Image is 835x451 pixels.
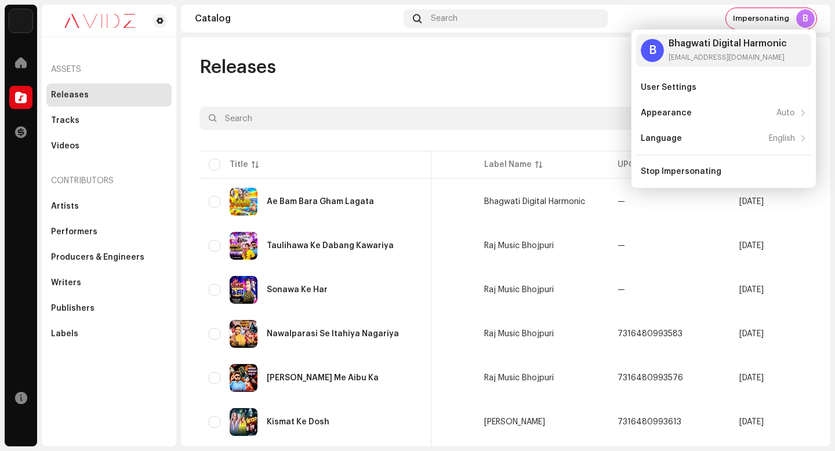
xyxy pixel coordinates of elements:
[733,14,789,23] span: Impersonating
[199,56,276,79] span: Releases
[669,39,787,48] div: Bhagwati Digital Harmonic
[484,286,554,294] span: Raj Music Bhojpuri
[46,297,172,320] re-m-nav-item: Publishers
[267,418,329,426] div: Kismat Ke Dosh
[484,330,554,338] span: Raj Music Bhojpuri
[46,56,172,83] re-a-nav-header: Assets
[230,232,257,260] img: 8e9814c9-3052-44d0-892e-1d3f916b12be
[230,159,248,170] div: Title
[484,159,532,170] div: Label Name
[739,418,764,426] span: Jul 9, 2025
[195,14,399,23] div: Catalog
[230,320,257,348] img: 747f70a8-3bb5-4c5d-831a-f3aeb936ba59
[46,109,172,132] re-m-nav-item: Tracks
[46,322,172,345] re-m-nav-item: Labels
[641,108,692,118] div: Appearance
[46,246,172,269] re-m-nav-item: Producers & Engineers
[51,304,95,313] div: Publishers
[267,286,328,294] div: Sonawa Ke Har
[230,364,257,392] img: 2716e529-a504-4762-9695-1384a176a1aa
[431,14,458,23] span: Search
[739,330,764,338] span: Jul 9, 2025
[484,242,554,250] span: Raj Music Bhojpuri
[199,107,691,130] input: Search
[51,116,79,125] div: Tracks
[46,195,172,218] re-m-nav-item: Artists
[267,374,379,382] div: Taulihawa Bajariya Me Aibu Ka
[636,76,811,99] re-m-nav-item: User Settings
[618,242,625,250] span: —
[796,9,815,28] div: B
[641,39,664,62] div: B
[46,220,172,243] re-m-nav-item: Performers
[669,53,787,62] div: [EMAIL_ADDRESS][DOMAIN_NAME]
[618,198,625,206] span: —
[51,141,79,151] div: Videos
[46,134,172,158] re-m-nav-item: Videos
[636,127,811,150] re-m-nav-item: Language
[618,330,682,338] span: 7316480993583
[51,227,97,237] div: Performers
[618,418,681,426] span: 7316480993613
[267,198,374,206] div: Ae Bam Bara Gham Lagata
[739,286,764,294] span: Jul 9, 2025
[641,83,696,92] div: User Settings
[51,278,81,288] div: Writers
[641,167,721,176] div: Stop Impersonating
[484,374,554,382] span: Raj Music Bhojpuri
[230,408,257,436] img: 17149e2a-a239-49e4-92d6-edce91edfb7a
[51,329,78,339] div: Labels
[776,108,795,118] div: Auto
[267,330,399,338] div: Nawalparasi Se Itahiya Nagariya
[484,418,545,426] span: Krishna Rastogi
[739,198,764,206] span: Jul 15, 2025
[51,14,148,28] img: 0c631eef-60b6-411a-a233-6856366a70de
[9,9,32,32] img: 10d72f0b-d06a-424f-aeaa-9c9f537e57b6
[636,160,811,183] re-m-nav-item: Stop Impersonating
[46,83,172,107] re-m-nav-item: Releases
[230,276,257,304] img: 92d1a836-d863-4b0c-a6ad-b10918a5e764
[51,202,79,211] div: Artists
[51,90,89,100] div: Releases
[636,101,811,125] re-m-nav-item: Appearance
[46,167,172,195] re-a-nav-header: Contributors
[739,242,764,250] span: Jul 14, 2025
[641,134,682,143] div: Language
[769,134,795,143] div: English
[484,198,585,206] span: Bhagwati Digital Harmonic
[618,286,625,294] span: —
[267,242,394,250] div: Taulihawa Ke Dabang Kawariya
[230,188,257,216] img: 07e24628-64a2-47cf-b827-1909eccd3cd6
[46,271,172,294] re-m-nav-item: Writers
[51,253,144,262] div: Producers & Engineers
[739,374,764,382] span: Jul 9, 2025
[618,374,683,382] span: 7316480993576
